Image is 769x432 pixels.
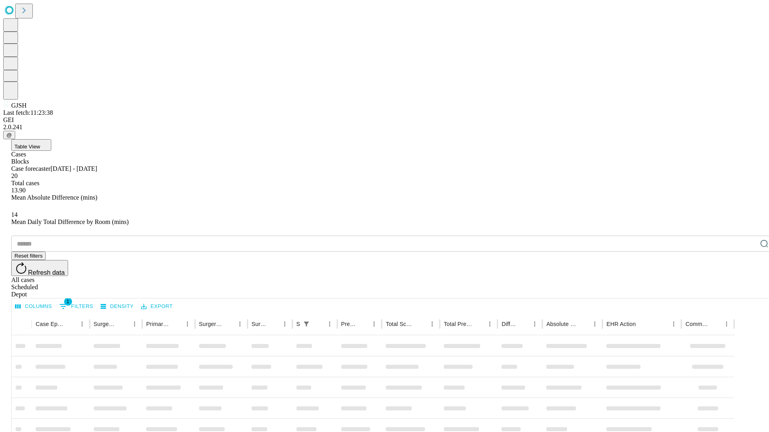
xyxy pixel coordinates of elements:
[301,318,312,330] div: 1 active filter
[252,321,267,327] div: Surgery Date
[3,109,53,116] span: Last fetch: 11:23:38
[36,321,64,327] div: Case Epic Id
[28,269,65,276] span: Refresh data
[324,318,335,330] button: Menu
[341,321,357,327] div: Predicted In Room Duration
[11,139,51,151] button: Table View
[11,187,26,194] span: 13.90
[368,318,380,330] button: Menu
[11,260,68,276] button: Refresh data
[50,165,97,172] span: [DATE] - [DATE]
[501,321,517,327] div: Difference
[11,252,46,260] button: Reset filters
[11,165,50,172] span: Case forecaster
[11,180,39,186] span: Total cases
[223,318,234,330] button: Sort
[710,318,721,330] button: Sort
[268,318,279,330] button: Sort
[13,300,54,313] button: Select columns
[139,300,175,313] button: Export
[3,116,766,124] div: GEI
[357,318,368,330] button: Sort
[11,211,18,218] span: 14
[301,318,312,330] button: Show filters
[11,102,26,109] span: GJSH
[11,218,129,225] span: Mean Daily Total Difference by Room (mins)
[182,318,193,330] button: Menu
[14,144,40,150] span: Table View
[313,318,324,330] button: Sort
[146,321,169,327] div: Primary Service
[279,318,290,330] button: Menu
[606,321,636,327] div: EHR Action
[668,318,679,330] button: Menu
[529,318,540,330] button: Menu
[473,318,484,330] button: Sort
[296,321,300,327] div: Scheduled In Room Duration
[415,318,427,330] button: Sort
[6,132,12,138] span: @
[14,253,42,259] span: Reset filters
[3,131,15,139] button: @
[57,300,95,313] button: Show filters
[65,318,76,330] button: Sort
[721,318,732,330] button: Menu
[636,318,648,330] button: Sort
[444,321,473,327] div: Total Predicted Duration
[199,321,222,327] div: Surgery Name
[578,318,589,330] button: Sort
[11,172,18,179] span: 20
[386,321,415,327] div: Total Scheduled Duration
[589,318,600,330] button: Menu
[76,318,88,330] button: Menu
[484,318,495,330] button: Menu
[234,318,246,330] button: Menu
[3,124,766,131] div: 2.0.241
[546,321,577,327] div: Absolute Difference
[99,300,136,313] button: Density
[427,318,438,330] button: Menu
[118,318,129,330] button: Sort
[64,298,72,306] span: 1
[171,318,182,330] button: Sort
[11,194,97,201] span: Mean Absolute Difference (mins)
[518,318,529,330] button: Sort
[685,321,709,327] div: Comments
[129,318,140,330] button: Menu
[94,321,117,327] div: Surgeon Name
